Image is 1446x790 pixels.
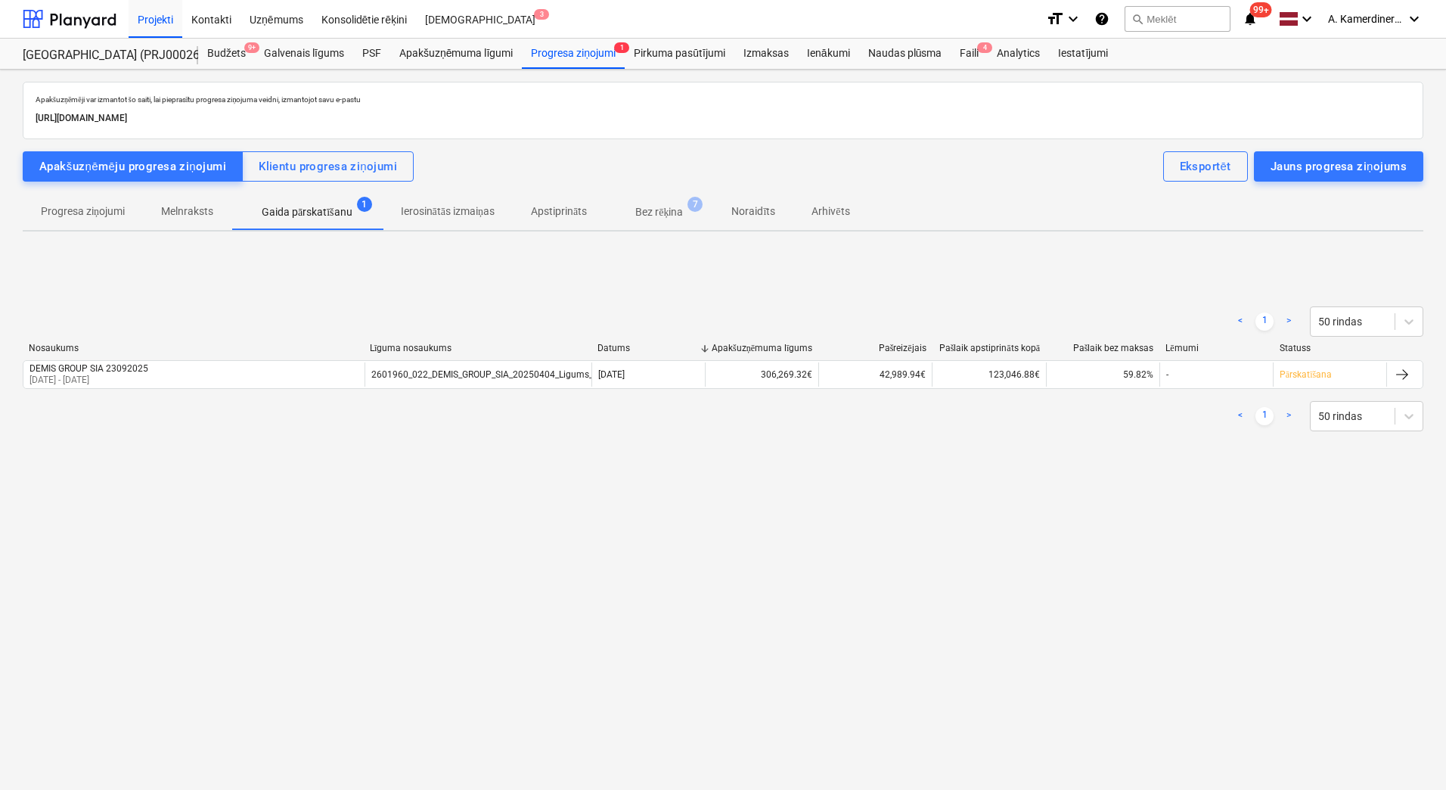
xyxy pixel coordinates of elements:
[198,39,255,69] div: Budžets
[534,9,549,20] span: 3
[1094,10,1109,28] i: Zināšanu pamats
[23,151,243,182] button: Apakšuzņēmēju progresa ziņojumi
[1405,10,1423,28] i: keyboard_arrow_down
[951,39,988,69] div: Faili
[36,110,1410,126] p: [URL][DOMAIN_NAME]
[932,362,1045,387] div: 123,046.88€
[401,204,495,219] p: Ierosinātās izmaiņas
[1231,313,1249,331] a: Previous page
[598,369,625,380] div: [DATE]
[635,204,683,220] p: Bez rēķina
[371,369,700,380] div: 2601960_022_DEMIS_GROUP_SIA_20250404_Ligums_apdares_darbi_T25_2k.pdf
[262,204,352,220] p: Gaida pārskatīšanu
[1163,151,1248,182] button: Eksportēt
[29,343,358,353] div: Nosaukums
[29,363,148,374] div: DEMIS GROUP SIA 23092025
[1255,407,1274,425] a: Page 1 is your current page
[1049,39,1117,69] a: Iestatījumi
[824,343,926,354] div: Pašreizējais
[23,48,180,64] div: [GEOGRAPHIC_DATA] (PRJ0002627, K-1 un K-2(2.kārta) 2601960
[818,362,932,387] div: 42,989.94€
[614,42,629,53] span: 1
[1123,369,1153,380] span: 59.82%
[731,204,775,219] p: Noraidīts
[977,42,992,53] span: 4
[1064,10,1082,28] i: keyboard_arrow_down
[1165,343,1267,354] div: Lēmumi
[625,39,734,69] a: Pirkuma pasūtījumi
[1255,313,1274,331] a: Page 1 is your current page
[711,343,812,354] div: Apakšuzņēmuma līgums
[939,343,1040,354] div: Pašlaik apstiprināts kopā
[29,374,148,387] p: [DATE] - [DATE]
[811,204,849,219] p: Arhivēts
[1280,407,1298,425] a: Next page
[531,204,587,219] p: Apstiprināts
[1166,369,1168,380] div: -
[353,39,390,69] a: PSF
[198,39,255,69] a: Budžets9+
[522,39,625,69] div: Progresa ziņojumi
[734,39,798,69] a: Izmaksas
[988,39,1049,69] a: Analytics
[41,204,125,219] p: Progresa ziņojumi
[1250,2,1272,17] span: 99+
[859,39,951,69] a: Naudas plūsma
[36,95,1410,104] p: Apakšuzņēmēji var izmantot šo saiti, lai pieprasītu progresa ziņojuma veidni, izmantojot savu e-p...
[597,343,699,353] div: Datums
[687,197,703,212] span: 7
[1370,717,1446,790] iframe: Chat Widget
[357,197,372,212] span: 1
[1328,13,1404,25] span: A. Kamerdinerovs
[522,39,625,69] a: Progresa ziņojumi1
[242,151,414,182] button: Klientu progresa ziņojumi
[370,343,585,354] div: Līguma nosaukums
[1052,343,1153,354] div: Pašlaik bez maksas
[1254,151,1423,182] button: Jauns progresa ziņojums
[390,39,522,69] a: Apakšuzņēmuma līgumi
[161,204,213,219] p: Melnraksts
[951,39,988,69] a: Faili4
[1046,10,1064,28] i: format_size
[39,157,226,176] div: Apakšuzņēmēju progresa ziņojumi
[1280,313,1298,331] a: Next page
[255,39,353,69] a: Galvenais līgums
[244,42,259,53] span: 9+
[259,157,397,176] div: Klientu progresa ziņojumi
[1280,369,1332,381] p: Pārskatīšana
[705,362,818,387] div: 306,269.32€
[798,39,859,69] a: Ienākumi
[1243,10,1258,28] i: notifications
[1280,343,1381,353] div: Statuss
[1271,157,1407,176] div: Jauns progresa ziņojums
[1131,13,1143,25] span: search
[1125,6,1230,32] button: Meklēt
[1298,10,1316,28] i: keyboard_arrow_down
[1180,157,1231,176] div: Eksportēt
[1231,407,1249,425] a: Previous page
